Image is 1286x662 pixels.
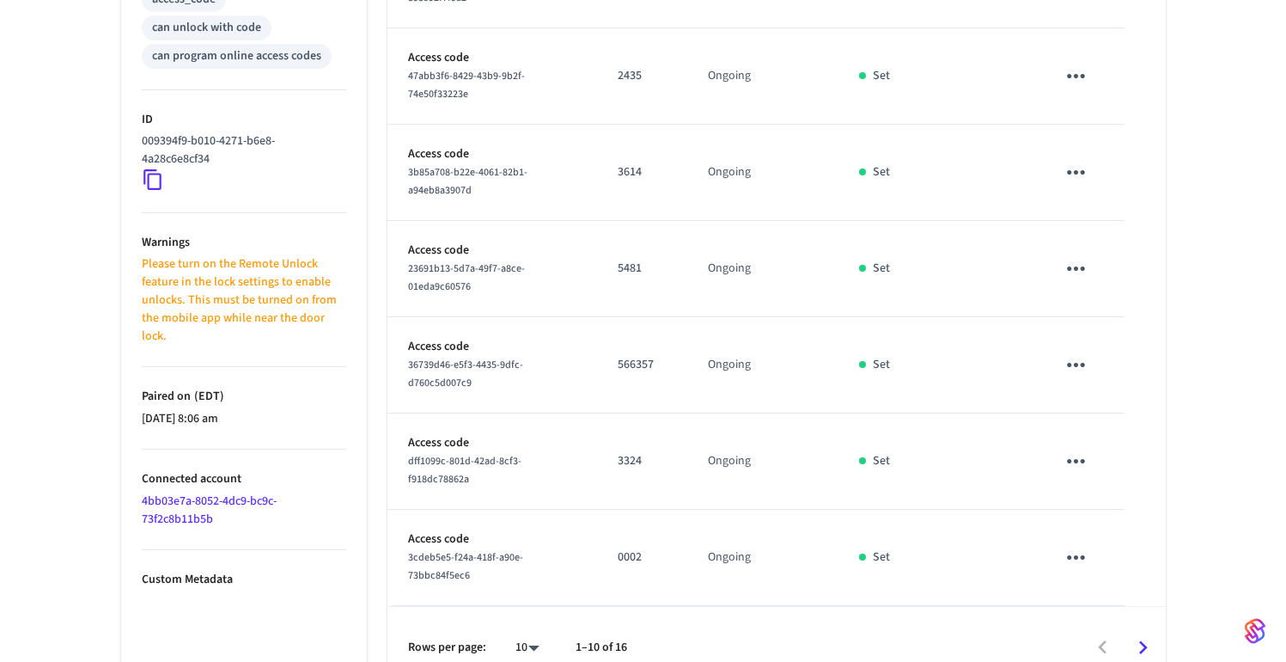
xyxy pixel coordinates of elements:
td: Ongoing [687,510,838,606]
span: 36739d46-e5f3-4435-9dfc-d760c5d007c9 [408,358,523,390]
p: Access code [408,434,576,452]
div: can unlock with code [152,19,261,37]
p: Set [873,163,890,181]
p: 0002 [618,549,667,567]
p: [DATE] 8:06 am [142,410,346,428]
p: Access code [408,145,576,163]
p: Please turn on the Remote Unlock feature in the lock settings to enable unlocks. This must be tur... [142,255,346,346]
img: SeamLogoGradient.69752ec5.svg [1245,617,1265,645]
p: Rows per page: [408,639,486,657]
p: Connected account [142,470,346,488]
p: Access code [408,338,576,356]
span: ( EDT ) [191,388,224,405]
p: ID [142,111,346,129]
p: Access code [408,242,576,260]
p: 1–10 of 16 [576,639,627,657]
p: 009394f9-b010-4271-b6e8-4a28c6e8cf34 [142,132,339,169]
p: Custom Metadata [142,571,346,589]
p: Set [873,549,890,567]
td: Ongoing [687,414,838,510]
p: 3614 [618,163,667,181]
p: Set [873,452,890,470]
div: can program online access codes [152,47,321,65]
span: 3cdeb5e5-f24a-418f-a90e-73bbc84f5ec6 [408,550,523,583]
p: 566357 [618,356,667,374]
td: Ongoing [687,221,838,317]
p: Access code [408,530,576,549]
a: 4bb03e7a-8052-4dc9-bc9c-73f2c8b11b5b [142,493,277,528]
p: Warnings [142,234,346,252]
div: 10 [507,635,548,660]
td: Ongoing [687,317,838,414]
p: Access code [408,49,576,67]
p: 2435 [618,67,667,85]
td: Ongoing [687,125,838,221]
p: Set [873,356,890,374]
p: Set [873,67,890,85]
p: 5481 [618,260,667,278]
span: 3b85a708-b22e-4061-82b1-a94eb8a3907d [408,165,527,198]
span: dff1099c-801d-42ad-8cf3-f918dc78862a [408,454,521,487]
span: 23691b13-5d7a-49f7-a8ce-01eda9c60576 [408,261,525,294]
td: Ongoing [687,28,838,125]
p: 3324 [618,452,667,470]
p: Set [873,260,890,278]
p: Paired on [142,388,346,406]
span: 47abb3f6-8429-43b9-9b2f-74e50f33223e [408,69,525,101]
